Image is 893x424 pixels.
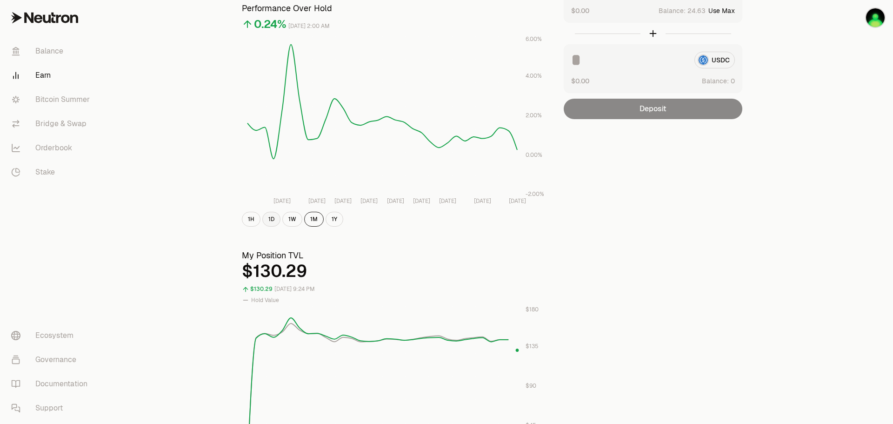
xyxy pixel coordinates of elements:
tspan: $90 [526,382,536,390]
button: $0.00 [571,6,589,15]
tspan: -2.00% [526,190,544,198]
tspan: $180 [526,306,539,313]
a: Earn [4,63,100,87]
tspan: 6.00% [526,35,542,43]
button: 1W [282,212,302,227]
div: $130.29 [242,262,545,281]
button: 1Y [326,212,343,227]
tspan: 0.00% [526,151,542,159]
div: [DATE] 2:00 AM [288,21,330,32]
a: Balance [4,39,100,63]
tspan: 2.00% [526,112,542,119]
a: Documentation [4,372,100,396]
tspan: $135 [526,343,539,350]
div: [DATE] 9:24 PM [274,284,315,295]
a: Ecosystem [4,323,100,348]
a: Governance [4,348,100,372]
a: Support [4,396,100,420]
a: Stake [4,160,100,184]
a: Orderbook [4,136,100,160]
span: Balance: [659,6,686,15]
button: Use Max [708,6,735,15]
h3: My Position TVL [242,249,545,262]
div: 0.24% [254,17,287,32]
button: $0.00 [571,76,589,86]
button: 1M [304,212,324,227]
tspan: [DATE] [273,197,291,205]
a: Bridge & Swap [4,112,100,136]
span: Hold Value [251,296,279,304]
tspan: [DATE] [439,197,456,205]
span: Balance: [702,76,729,86]
tspan: [DATE] [474,197,491,205]
div: $130.29 [250,284,273,295]
button: 1D [262,212,280,227]
img: Frost_Ledger [866,8,885,27]
tspan: [DATE] [308,197,326,205]
h3: Performance Over Hold [242,2,545,15]
tspan: [DATE] [509,197,526,205]
tspan: [DATE] [360,197,378,205]
tspan: [DATE] [334,197,352,205]
button: 1H [242,212,260,227]
tspan: 4.00% [526,72,542,80]
tspan: [DATE] [413,197,430,205]
a: Bitcoin Summer [4,87,100,112]
tspan: [DATE] [387,197,404,205]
